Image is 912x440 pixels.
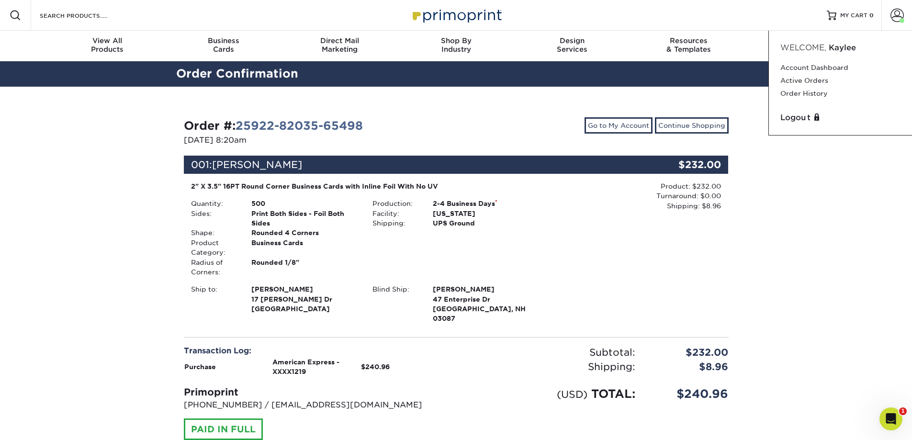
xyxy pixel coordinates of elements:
div: Shipping: [365,218,426,228]
span: Welcome, [780,43,826,52]
div: $240.96 [642,385,736,403]
a: Go to My Account [585,117,653,134]
div: Primoprint [184,385,449,399]
a: 25922-82035-65498 [236,119,363,133]
div: $232.00 [642,345,736,360]
a: Active Orders [780,74,901,87]
span: [PERSON_NAME] [212,159,302,170]
iframe: Intercom live chat [879,407,902,430]
span: Shop By [398,36,514,45]
a: BusinessCards [165,31,281,61]
div: Business Cards [244,238,365,258]
div: 2" X 3.5" 16PT Round Corner Business Cards with Inline Foil With No UV [191,181,540,191]
span: 0 [869,12,874,19]
div: Marketing [281,36,398,54]
div: & Templates [631,36,747,54]
a: Logout [780,112,901,124]
div: Transaction Log: [184,345,449,357]
div: 2-4 Business Days [426,199,547,208]
div: Products [49,36,166,54]
div: Product Category: [184,238,244,258]
div: Services [514,36,631,54]
small: (USD) [557,388,587,400]
div: UPS Ground [426,218,547,228]
span: [PERSON_NAME] [433,284,540,294]
span: Design [514,36,631,45]
div: Facility: [365,209,426,218]
span: View All [49,36,166,45]
strong: [GEOGRAPHIC_DATA], NH 03087 [433,284,540,322]
div: 500 [244,199,365,208]
div: Production: [365,199,426,208]
span: Business [165,36,281,45]
div: $232.00 [638,156,729,174]
span: Resources [631,36,747,45]
span: 47 Enterprise Dr [433,294,540,304]
div: $8.96 [642,360,736,374]
a: View AllProducts [49,31,166,61]
div: Product: $232.00 Turnaround: $0.00 Shipping: $8.96 [547,181,721,211]
span: 17 [PERSON_NAME] Dr [251,294,358,304]
div: & Support [747,36,863,54]
span: 1 [899,407,907,415]
strong: American Express - XXXX1219 [272,358,339,375]
span: Contact [747,36,863,45]
a: Order History [780,87,901,100]
a: Direct MailMarketing [281,31,398,61]
div: Cards [165,36,281,54]
div: Sides: [184,209,244,228]
p: [PHONE_NUMBER] / [EMAIL_ADDRESS][DOMAIN_NAME] [184,399,449,411]
div: Print Both Sides - Foil Both Sides [244,209,365,228]
strong: Purchase [184,363,216,371]
a: Resources& Templates [631,31,747,61]
div: 001: [184,156,638,174]
h2: Order Confirmation [169,65,743,83]
div: Shipping: [456,360,642,374]
span: [PERSON_NAME] [251,284,358,294]
input: SEARCH PRODUCTS..... [39,10,132,21]
span: Kaylee [829,43,856,52]
p: [DATE] 8:20am [184,135,449,146]
div: Rounded 1/8" [244,258,365,277]
a: Continue Shopping [655,117,729,134]
a: Account Dashboard [780,61,901,74]
div: Quantity: [184,199,244,208]
a: DesignServices [514,31,631,61]
strong: $240.96 [361,363,390,371]
div: [US_STATE] [426,209,547,218]
img: Primoprint [408,5,504,25]
div: Radius of Corners: [184,258,244,277]
span: TOTAL: [591,387,635,401]
strong: [GEOGRAPHIC_DATA] [251,284,358,313]
span: Direct Mail [281,36,398,45]
span: MY CART [840,11,867,20]
a: Contact& Support [747,31,863,61]
strong: Order #: [184,119,363,133]
div: Shape: [184,228,244,237]
div: Blind Ship: [365,284,426,324]
div: Rounded 4 Corners [244,228,365,237]
div: Industry [398,36,514,54]
div: Ship to: [184,284,244,314]
div: Subtotal: [456,345,642,360]
a: Shop ByIndustry [398,31,514,61]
